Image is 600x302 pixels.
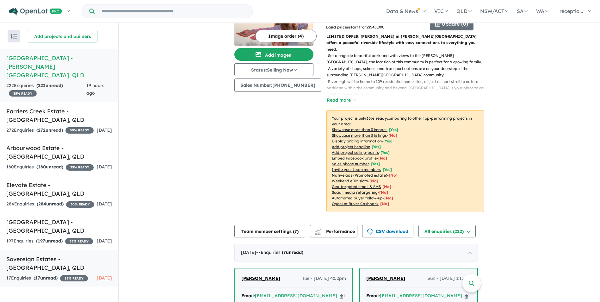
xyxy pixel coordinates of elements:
div: [DATE] [234,244,478,261]
span: [No] [389,173,398,178]
h5: Farriers Creek Estate - [GEOGRAPHIC_DATA] , QLD [6,107,112,124]
span: Performance [316,229,355,234]
span: [DATE] [97,127,112,133]
span: [No] [382,184,391,189]
span: 35 % READY [66,164,94,171]
span: receptio... [560,8,583,14]
span: 272 [38,127,46,133]
a: [PERSON_NAME] [241,275,280,282]
u: Add project selling-points [332,150,379,155]
span: [ Yes ] [380,150,390,155]
img: bar-chart.svg [315,231,321,235]
b: 35 % ready [366,116,387,121]
b: Land prices [326,25,349,29]
span: 30 % READY [66,201,94,208]
span: [DATE] [97,238,112,244]
p: LIMITED OFFER: [PERSON_NAME] in [PERSON_NAME][GEOGRAPHIC_DATA] offers a peaceful riverside lifest... [326,33,484,53]
span: [ Yes ] [371,161,380,166]
strong: Email: [366,293,380,299]
button: CSV download [362,225,413,237]
u: Display pricing information [332,139,382,143]
h5: Elevate Estate - [GEOGRAPHIC_DATA] , QLD [6,181,112,198]
span: 7 [294,229,297,234]
button: Update (0) [430,18,473,30]
h5: [GEOGRAPHIC_DATA] - [GEOGRAPHIC_DATA] , QLD [6,218,112,235]
strong: ( unread) [36,238,63,244]
button: Team member settings (7) [234,225,305,237]
u: Native ads (Promoted estate) [332,173,387,178]
strong: ( unread) [36,164,63,170]
u: Geo-targeted email & SMS [332,184,381,189]
span: [ Yes ] [389,127,398,132]
div: 197 Enquir ies [6,237,93,245]
span: 160 [38,164,46,170]
u: Add project headline [332,144,370,149]
span: 15 % READY [60,275,88,281]
span: [ No ] [388,133,397,138]
button: Copy [465,293,469,299]
span: [DATE] [97,201,112,207]
span: 221 [38,83,46,88]
div: 284 Enquir ies [6,200,94,208]
p: Your project is only comparing to other top-performing projects in your area: - - - - - - - - - -... [326,110,484,212]
strong: ( unread) [282,249,303,255]
p: - Set alongside beautiful parkland with views to the [PERSON_NAME][GEOGRAPHIC_DATA], the location... [326,53,489,66]
span: [ Yes ] [372,144,381,149]
strong: Email: [241,293,255,299]
img: Openlot PRO Logo White [9,8,62,16]
span: [ No ] [378,156,387,160]
span: [DATE] [97,164,112,170]
p: - Riverleigh will be home to 109 residential homesites, all just a short stroll to natural parkla... [326,79,489,98]
u: OpenLot Buyer Cashback [332,201,379,206]
strong: ( unread) [36,83,63,88]
span: [No] [380,201,389,206]
a: [PERSON_NAME] [366,275,405,282]
span: Tue - [DATE] 4:52pm [302,275,346,282]
span: [PERSON_NAME] [241,275,280,281]
span: [No] [379,190,388,195]
h5: [GEOGRAPHIC_DATA] - [PERSON_NAME][GEOGRAPHIC_DATA] , QLD [6,54,112,79]
img: line-chart.svg [315,229,321,232]
button: Add images [234,48,313,61]
u: Embed Facebook profile [332,156,377,160]
span: [PERSON_NAME] [366,275,405,281]
span: [No] [369,179,378,183]
p: - A variety of shops, schools and transport options are on your doorstep in the surrounding [PERS... [326,66,489,79]
button: Image order (4) [255,30,317,42]
strong: ( unread) [34,275,58,281]
img: download icon [367,229,373,235]
div: 17 Enquir ies [6,274,88,282]
u: $ 545,000 [368,25,384,29]
button: Copy [340,293,344,299]
strong: ( unread) [36,127,63,133]
button: Performance [310,225,357,237]
span: [ Yes ] [383,167,392,172]
span: 35 % READY [65,238,93,244]
img: sort.svg [11,34,17,39]
p: start from [326,24,425,30]
div: 222 Enquir ies [6,82,86,97]
button: Read more [326,97,356,104]
span: 197 [38,238,45,244]
div: 160 Enquir ies [6,163,94,171]
button: Sales Number:[PHONE_NUMBER] [234,79,321,92]
a: [EMAIL_ADDRESS][DOMAIN_NAME] [380,293,462,299]
h5: Sovereign Estates - [GEOGRAPHIC_DATA] , QLD [6,255,112,272]
span: 284 [38,201,46,207]
u: Invite your team members [332,167,381,172]
span: - 7 Enquir ies [256,249,303,255]
div: 272 Enquir ies [6,127,94,134]
span: 7 [283,249,286,255]
u: Social media retargeting [332,190,378,195]
span: 30 % READY [65,127,94,134]
span: [No] [384,196,393,200]
span: 19 hours ago [86,83,104,96]
a: [EMAIL_ADDRESS][DOMAIN_NAME] [255,293,337,299]
u: Weekend eDM slots [332,179,368,183]
u: Sales phone number [332,161,369,166]
span: [ Yes ] [383,139,393,143]
span: 17 [35,275,40,281]
button: All enquiries (222) [418,225,476,237]
input: Try estate name, suburb, builder or developer [96,4,251,18]
u: Automated buyer follow-up [332,196,383,200]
